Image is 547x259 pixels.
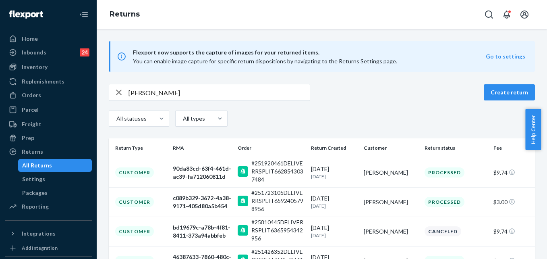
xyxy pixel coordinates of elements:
div: #251920461DELIVERRSPLIT6628543037484 [251,159,304,184]
a: Freight [5,118,92,131]
input: Search returns by rma, id, tracking number [128,84,310,100]
div: Customer [115,167,154,178]
button: Open Search Box [481,6,497,23]
div: Add Integration [22,244,58,251]
div: All Returns [22,161,52,169]
div: Returns [22,148,43,156]
td: $9.74 [490,217,535,246]
span: Flexport now supports the capture of images for your returned items. [133,48,486,57]
th: Order [234,138,307,158]
div: Packages [22,189,48,197]
a: Prep [5,132,92,144]
th: Fee [490,138,535,158]
a: Packages [18,186,92,199]
div: Customer [115,197,154,207]
a: Orders [5,89,92,102]
a: Returns [5,145,92,158]
div: 24 [80,48,89,56]
button: Open notifications [499,6,515,23]
p: [DATE] [311,232,357,239]
button: Open account menu [516,6,532,23]
th: Return Created [308,138,361,158]
div: Inventory [22,63,48,71]
a: All Returns [18,159,92,172]
div: 90da83cd-63f4-461d-ac39-fa712060811d [173,165,231,181]
a: Parcel [5,103,92,116]
img: Flexport logo [9,10,43,19]
span: You can enable image capture for specific return dispositions by navigating to the Returns Settin... [133,58,397,65]
td: $3.00 [490,187,535,217]
div: [DATE] [311,224,357,239]
div: Processed [425,197,464,207]
a: Returns [110,10,140,19]
div: Inbounds [22,48,46,56]
div: Processed [425,167,464,178]
div: All types [183,115,204,123]
td: $9.74 [490,158,535,187]
div: bd19679c-a78b-4f81-8411-373a94abbfeb [173,223,231,240]
a: Home [5,32,92,45]
div: [PERSON_NAME] [364,228,418,236]
div: Parcel [22,106,39,114]
div: Reporting [22,203,49,211]
iframe: Opens a widget where you can chat to one of our agents [496,235,539,255]
div: Integrations [22,230,56,238]
div: Settings [22,175,45,183]
div: [DATE] [311,194,357,209]
div: Customer [115,226,154,236]
a: Inventory [5,61,92,73]
div: [DATE] [311,165,357,180]
th: Return status [421,138,490,158]
div: [PERSON_NAME] [364,169,418,177]
p: [DATE] [311,173,357,180]
button: Integrations [5,227,92,240]
div: #251723105DELIVERRSPLIT6592405798956 [251,189,304,213]
ol: breadcrumbs [103,3,146,26]
p: [DATE] [311,203,357,209]
a: Settings [18,173,92,186]
div: [PERSON_NAME] [364,198,418,206]
div: Home [22,35,38,43]
button: Help Center [525,109,541,150]
button: Go to settings [486,52,525,61]
div: #25810445DELIVERRSPLIT6365954342956 [251,218,304,242]
div: Canceled [425,226,461,236]
a: Add Integration [5,243,92,253]
div: c089b329-3672-4a38-9171-405d80a5b454 [173,194,231,210]
div: Replenishments [22,77,64,86]
div: Freight [22,120,41,128]
th: RMA [170,138,234,158]
a: Inbounds24 [5,46,92,59]
button: Create return [484,84,535,100]
div: Orders [22,91,41,99]
a: Reporting [5,200,92,213]
button: Close Navigation [76,6,92,23]
div: All statuses [116,115,145,123]
div: Prep [22,134,34,142]
th: Return Type [109,138,170,158]
th: Customer [361,138,421,158]
a: Replenishments [5,75,92,88]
